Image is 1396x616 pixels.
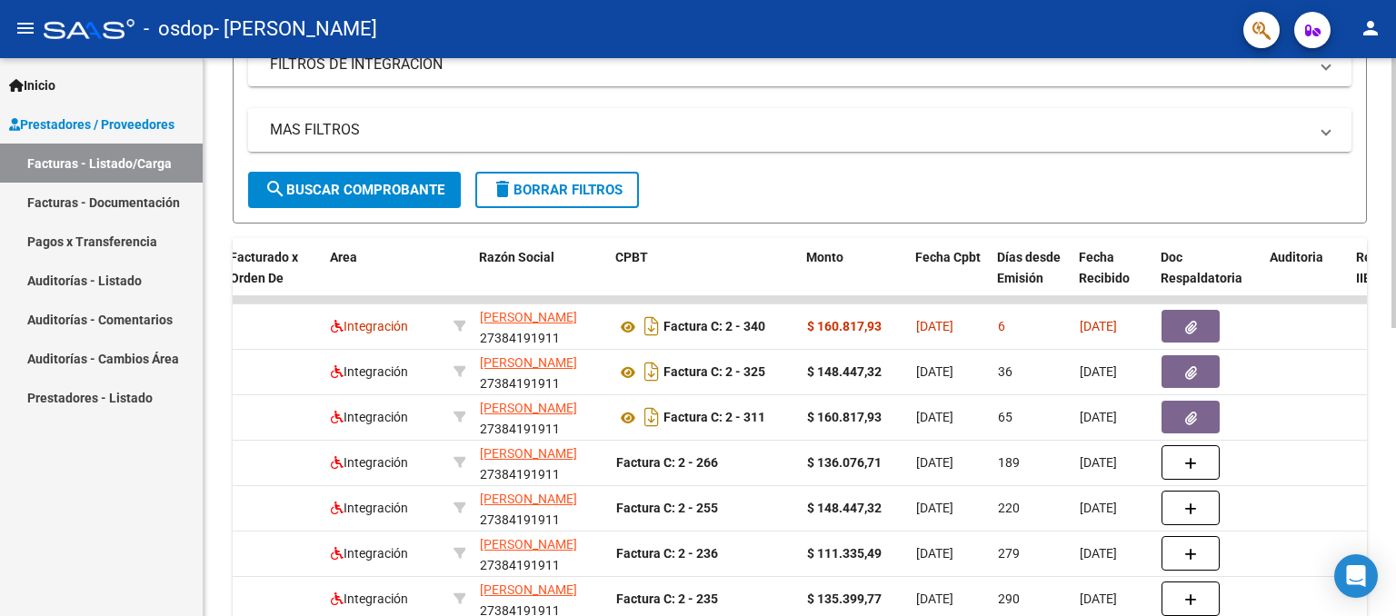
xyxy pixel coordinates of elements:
[616,455,718,470] strong: Factura C: 2 - 266
[640,357,663,386] i: Descargar documento
[331,410,408,424] span: Integración
[223,238,323,318] datatable-header-cell: Facturado x Orden De
[1080,546,1117,561] span: [DATE]
[480,443,602,482] div: 27384191911
[807,455,882,470] strong: $ 136.076,71
[807,501,882,515] strong: $ 148.447,32
[472,238,608,318] datatable-header-cell: Razón Social
[1360,17,1381,39] mat-icon: person
[807,319,882,333] strong: $ 160.817,93
[480,492,577,506] span: [PERSON_NAME]
[807,410,882,424] strong: $ 160.817,93
[1072,238,1153,318] datatable-header-cell: Fecha Recibido
[331,319,408,333] span: Integración
[15,17,36,39] mat-icon: menu
[998,364,1012,379] span: 36
[144,9,214,49] span: - osdop
[264,182,444,198] span: Buscar Comprobante
[998,455,1020,470] span: 189
[916,546,953,561] span: [DATE]
[331,455,408,470] span: Integración
[916,591,953,606] span: [DATE]
[640,402,663,432] i: Descargar documento
[1080,501,1117,515] span: [DATE]
[480,353,602,391] div: 27384191911
[616,501,718,515] strong: Factura C: 2 - 255
[479,250,554,264] span: Razón Social
[264,178,286,200] mat-icon: search
[998,319,1005,333] span: 6
[480,355,577,370] span: [PERSON_NAME]
[1161,250,1242,285] span: Doc Respaldatoria
[1080,319,1117,333] span: [DATE]
[230,250,298,285] span: Facturado x Orden De
[616,546,718,561] strong: Factura C: 2 - 236
[1262,238,1349,318] datatable-header-cell: Auditoria
[799,238,908,318] datatable-header-cell: Monto
[915,250,981,264] span: Fecha Cpbt
[480,489,602,527] div: 27384191911
[492,178,514,200] mat-icon: delete
[663,411,765,425] strong: Factura C: 2 - 311
[998,546,1020,561] span: 279
[480,401,577,415] span: [PERSON_NAME]
[480,537,577,551] span: [PERSON_NAME]
[807,546,882,561] strong: $ 111.335,49
[807,364,882,379] strong: $ 148.447,32
[270,120,1308,140] mat-panel-title: MAS FILTROS
[331,501,408,515] span: Integración
[998,501,1020,515] span: 220
[998,410,1012,424] span: 65
[916,319,953,333] span: [DATE]
[480,582,577,597] span: [PERSON_NAME]
[480,398,602,436] div: 27384191911
[270,55,1308,75] mat-panel-title: FILTROS DE INTEGRACION
[248,43,1351,86] mat-expansion-panel-header: FILTROS DE INTEGRACION
[480,310,577,324] span: [PERSON_NAME]
[248,172,461,208] button: Buscar Comprobante
[1080,455,1117,470] span: [DATE]
[663,365,765,380] strong: Factura C: 2 - 325
[1334,554,1378,598] div: Open Intercom Messenger
[616,591,718,606] strong: Factura C: 2 - 235
[475,172,639,208] button: Borrar Filtros
[663,320,765,334] strong: Factura C: 2 - 340
[916,364,953,379] span: [DATE]
[807,591,882,606] strong: $ 135.399,77
[998,591,1020,606] span: 290
[916,501,953,515] span: [DATE]
[1153,238,1262,318] datatable-header-cell: Doc Respaldatoria
[615,250,648,264] span: CPBT
[908,238,990,318] datatable-header-cell: Fecha Cpbt
[806,250,843,264] span: Monto
[1079,250,1130,285] span: Fecha Recibido
[248,108,1351,152] mat-expansion-panel-header: MAS FILTROS
[916,455,953,470] span: [DATE]
[480,534,602,572] div: 27384191911
[214,9,377,49] span: - [PERSON_NAME]
[331,364,408,379] span: Integración
[1080,364,1117,379] span: [DATE]
[640,312,663,341] i: Descargar documento
[997,250,1061,285] span: Días desde Emisión
[480,446,577,461] span: [PERSON_NAME]
[323,238,445,318] datatable-header-cell: Area
[480,307,602,345] div: 27384191911
[1080,410,1117,424] span: [DATE]
[1080,591,1117,606] span: [DATE]
[330,250,357,264] span: Area
[916,410,953,424] span: [DATE]
[331,591,408,606] span: Integración
[9,75,55,95] span: Inicio
[331,546,408,561] span: Integración
[9,114,174,134] span: Prestadores / Proveedores
[990,238,1072,318] datatable-header-cell: Días desde Emisión
[608,238,799,318] datatable-header-cell: CPBT
[492,182,623,198] span: Borrar Filtros
[1270,250,1323,264] span: Auditoria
